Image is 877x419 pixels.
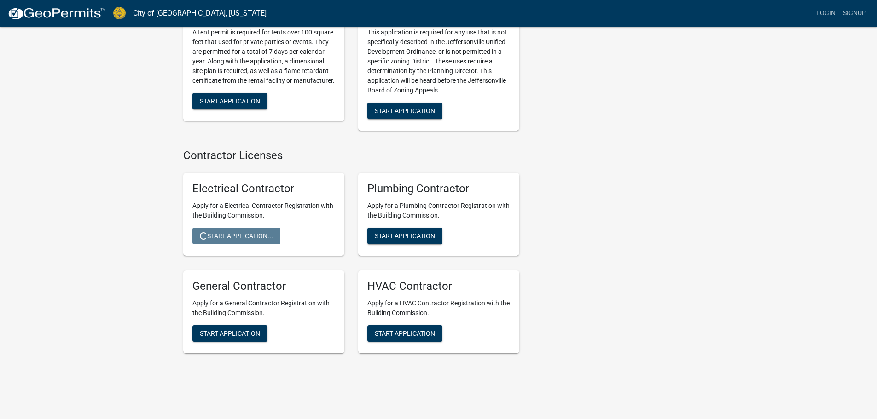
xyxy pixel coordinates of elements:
p: This application is required for any use that is not specifically described in the Jeffersonville... [367,28,510,95]
a: Login [813,5,839,22]
a: City of [GEOGRAPHIC_DATA], [US_STATE] [133,6,267,21]
span: Start Application [375,232,435,240]
p: Apply for a General Contractor Registration with the Building Commission. [192,298,335,318]
a: Signup [839,5,870,22]
p: Apply for a Plumbing Contractor Registration with the Building Commission. [367,201,510,220]
button: Start Application [367,325,442,342]
button: Start Application [367,228,442,244]
h4: Contractor Licenses [183,149,519,162]
button: Start Application... [192,228,280,244]
img: City of Jeffersonville, Indiana [113,7,126,19]
h5: General Contractor [192,280,335,293]
p: A tent permit is required for tents over 100 square feet that used for private parties or events.... [192,28,335,86]
span: Start Application [200,97,260,104]
p: Apply for a HVAC Contractor Registration with the Building Commission. [367,298,510,318]
h5: Plumbing Contractor [367,182,510,195]
button: Start Application [192,325,267,342]
h5: Electrical Contractor [192,182,335,195]
span: Start Application... [200,232,273,240]
span: Start Application [375,107,435,114]
span: Start Application [200,329,260,337]
h5: HVAC Contractor [367,280,510,293]
button: Start Application [192,93,267,109]
span: Start Application [375,329,435,337]
p: Apply for a Electrical Contractor Registration with the Building Commission. [192,201,335,220]
button: Start Application [367,103,442,119]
